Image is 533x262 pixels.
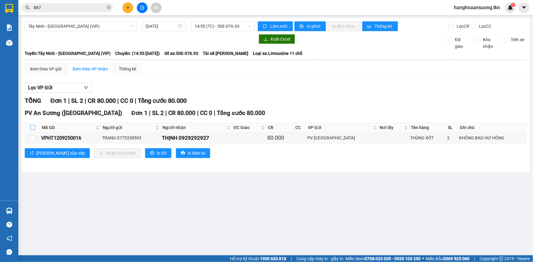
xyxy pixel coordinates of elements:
[299,24,305,29] span: printer
[425,255,469,262] span: Miền Bắc
[443,256,469,261] strong: 0369 525 060
[511,3,515,7] sup: 1
[203,50,248,57] span: Tài xế: [PERSON_NAME]
[411,135,445,141] div: THÙNG XỐT
[270,36,290,42] span: Xuất Excel
[459,135,525,141] div: KHÔNG BAO HƯ HỎNG
[145,148,171,158] button: printerIn DS
[291,255,292,262] span: |
[162,124,226,131] span: Người nhận
[521,5,527,10] span: caret-down
[512,3,514,7] span: 1
[259,34,295,44] button: downloadXuất Excel
[6,40,13,46] img: warehouse-icon
[176,148,210,158] button: printerIn biên lai
[6,249,12,255] span: message
[138,97,187,104] span: Tổng cước 80.000
[165,109,167,117] span: |
[140,5,144,10] span: file-add
[94,148,141,158] button: downloadNhập kho nhận
[115,50,160,57] span: Chuyến: (14:55 [DATE])
[307,23,321,30] span: In phơi
[296,255,344,262] span: Cung cấp máy in - giấy in:
[162,134,231,142] div: THỊNH 0929292927
[28,22,133,31] span: Tây Ninh - Sài Gòn (VIP)
[126,5,130,10] span: plus
[365,256,421,261] strong: 0708 023 035 - 0935 103 250
[480,36,499,50] span: Kho nhận
[217,109,265,117] span: Tổng cước 80.000
[68,97,70,104] span: |
[308,124,372,131] span: VP Gửi
[234,124,260,131] span: ĐC Giao
[6,24,13,31] img: solution-icon
[30,151,34,156] span: sort-ascending
[6,235,12,241] span: notification
[107,5,111,9] span: close-circle
[327,21,361,31] button: In đơn chọn
[6,222,12,228] span: question-circle
[88,97,116,104] span: CR 80.000
[25,51,111,56] b: Tuyến: Tây Ninh - [GEOGRAPHIC_DATA] (VIP)
[267,123,294,133] th: CR
[197,109,199,117] span: |
[117,97,119,104] span: |
[152,109,164,117] span: SL 2
[264,37,268,42] span: download
[422,257,424,260] span: ⚪️
[5,4,13,13] img: logo-vxr
[28,84,52,92] span: Lọc VP Gửi
[36,150,85,156] span: [PERSON_NAME] sắp xếp
[41,134,100,142] div: VPHT1209250016
[188,150,205,156] span: In biên lai
[137,2,148,13] button: file-add
[307,133,378,143] td: PV Hòa Thành
[447,123,458,133] th: SL
[131,109,148,117] span: Đơn 1
[122,2,133,13] button: plus
[476,23,492,30] span: Lọc CC
[509,36,527,43] span: Trên xe
[25,83,92,93] button: Lọc VP Gửi
[367,24,372,29] span: bar-chart
[120,97,133,104] span: CC 0
[151,2,162,13] button: aim
[25,148,90,158] button: sort-ascending[PERSON_NAME] sắp xếp
[375,23,393,30] span: Thống kê
[508,5,513,10] img: icon-new-feature
[474,255,475,262] span: |
[6,208,13,214] img: warehouse-icon
[268,134,293,142] div: 80.000
[345,255,421,262] span: Miền Nam
[270,23,288,30] span: Làm mới
[72,66,108,72] div: Xem theo VP nhận
[410,123,447,133] th: Tên hàng
[447,135,457,141] div: 2
[253,50,302,57] span: Loại xe: Limousine 11 chỗ
[107,5,111,11] span: close-circle
[25,5,30,10] span: search
[230,255,286,262] span: Hỗ trợ kỹ thuật:
[102,135,160,141] div: TRANG 0775338503
[85,97,86,104] span: |
[34,4,106,11] input: Tìm tên, số ĐT hoặc mã đơn
[71,97,83,104] span: SL 2
[181,151,185,156] span: printer
[135,97,136,104] span: |
[449,4,505,11] span: hanghoaansuong.tkn
[214,109,215,117] span: |
[380,124,403,131] span: Nơi lấy
[154,5,158,10] span: aim
[362,21,398,31] button: bar-chartThống kê
[149,109,151,117] span: |
[258,21,293,31] button: syncLàm mới
[200,109,212,117] span: CC 0
[263,24,268,29] span: sync
[168,109,195,117] span: CR 80.000
[260,256,286,261] strong: 1900 633 818
[50,97,67,104] span: Đơn 1
[103,124,155,131] span: Người gửi
[164,50,198,57] span: Số xe: 50E-076.93
[146,23,177,30] input: 12/09/2025
[519,2,529,13] button: caret-down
